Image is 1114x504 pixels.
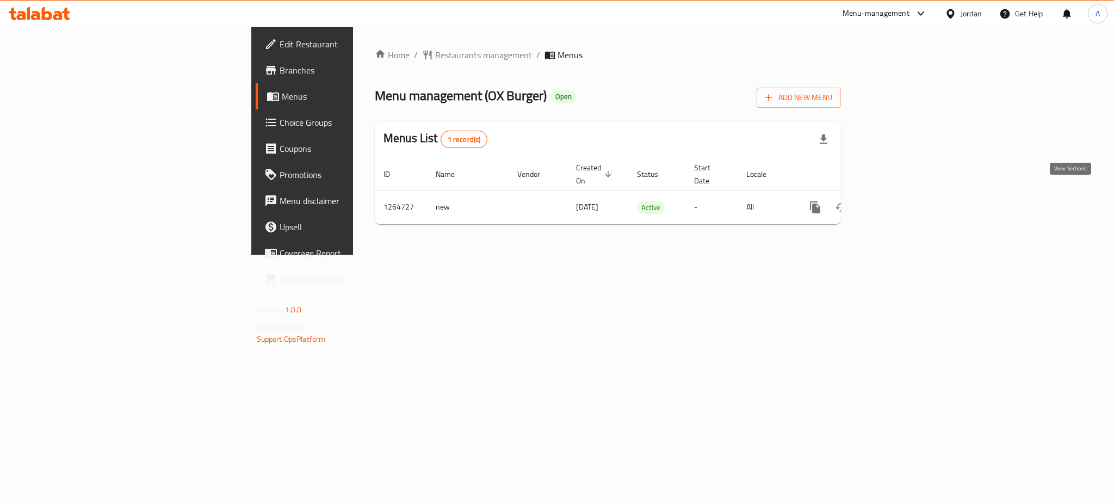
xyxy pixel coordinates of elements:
span: Upsell [280,220,429,233]
span: Restaurants management [435,48,532,62]
span: Open [551,92,576,101]
a: Coverage Report [256,240,437,266]
span: Coverage Report [280,247,429,260]
div: Menu-management [843,7,909,20]
span: Name [436,168,469,181]
a: Grocery Checklist [256,266,437,292]
span: Coupons [280,142,429,155]
span: ID [383,168,404,181]
td: - [685,190,738,224]
span: Active [637,201,665,214]
h2: Menus List [383,130,487,148]
span: Choice Groups [280,116,429,129]
span: Version: [257,303,283,317]
span: Grocery Checklist [280,273,429,286]
div: Jordan [961,8,982,20]
a: Restaurants management [422,48,532,62]
button: more [802,194,828,220]
a: Edit Restaurant [256,31,437,57]
span: Promotions [280,168,429,181]
table: enhanced table [375,158,915,224]
div: Open [551,90,576,103]
td: All [738,190,794,224]
span: 1 record(s) [441,134,487,145]
a: Upsell [256,214,437,240]
a: Coupons [256,136,437,162]
span: Add New Menu [765,91,832,105]
th: Actions [794,158,915,191]
a: Support.OpsPlatform [257,332,326,346]
span: Edit Restaurant [280,38,429,51]
span: Branches [280,64,429,77]
span: Menu disclaimer [280,194,429,207]
span: A [1096,8,1100,20]
span: Created On [576,161,615,187]
li: / [536,48,540,62]
a: Branches [256,57,437,83]
span: Start Date [694,161,725,187]
nav: breadcrumb [375,48,841,62]
span: Status [637,168,672,181]
span: Menus [558,48,583,62]
span: Menu management ( OX Burger ) [375,83,547,108]
a: Menu disclaimer [256,188,437,214]
span: Get support on: [257,321,307,335]
div: Export file [810,126,837,152]
span: Menus [282,90,429,103]
span: Vendor [517,168,554,181]
a: Choice Groups [256,109,437,136]
span: Locale [746,168,781,181]
a: Promotions [256,162,437,188]
button: Add New Menu [757,88,841,108]
td: new [427,190,509,224]
span: [DATE] [576,200,598,214]
div: Total records count [441,131,488,148]
span: 1.0.0 [285,303,302,317]
a: Menus [256,83,437,109]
